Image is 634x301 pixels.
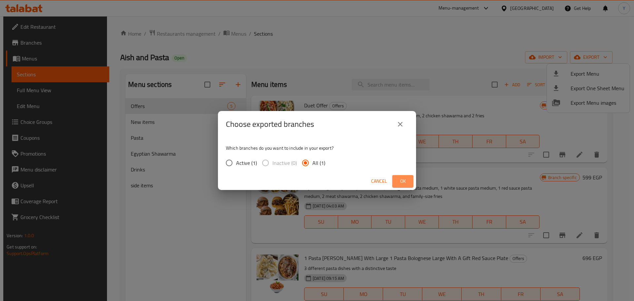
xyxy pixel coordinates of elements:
[371,177,387,185] span: Cancel
[369,175,390,187] button: Cancel
[398,177,408,185] span: Ok
[226,119,314,130] h2: Choose exported branches
[272,159,297,167] span: Inactive (0)
[392,116,408,132] button: close
[392,175,413,187] button: Ok
[236,159,257,167] span: Active (1)
[312,159,325,167] span: All (1)
[226,145,408,151] p: Which branches do you want to include in your export?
